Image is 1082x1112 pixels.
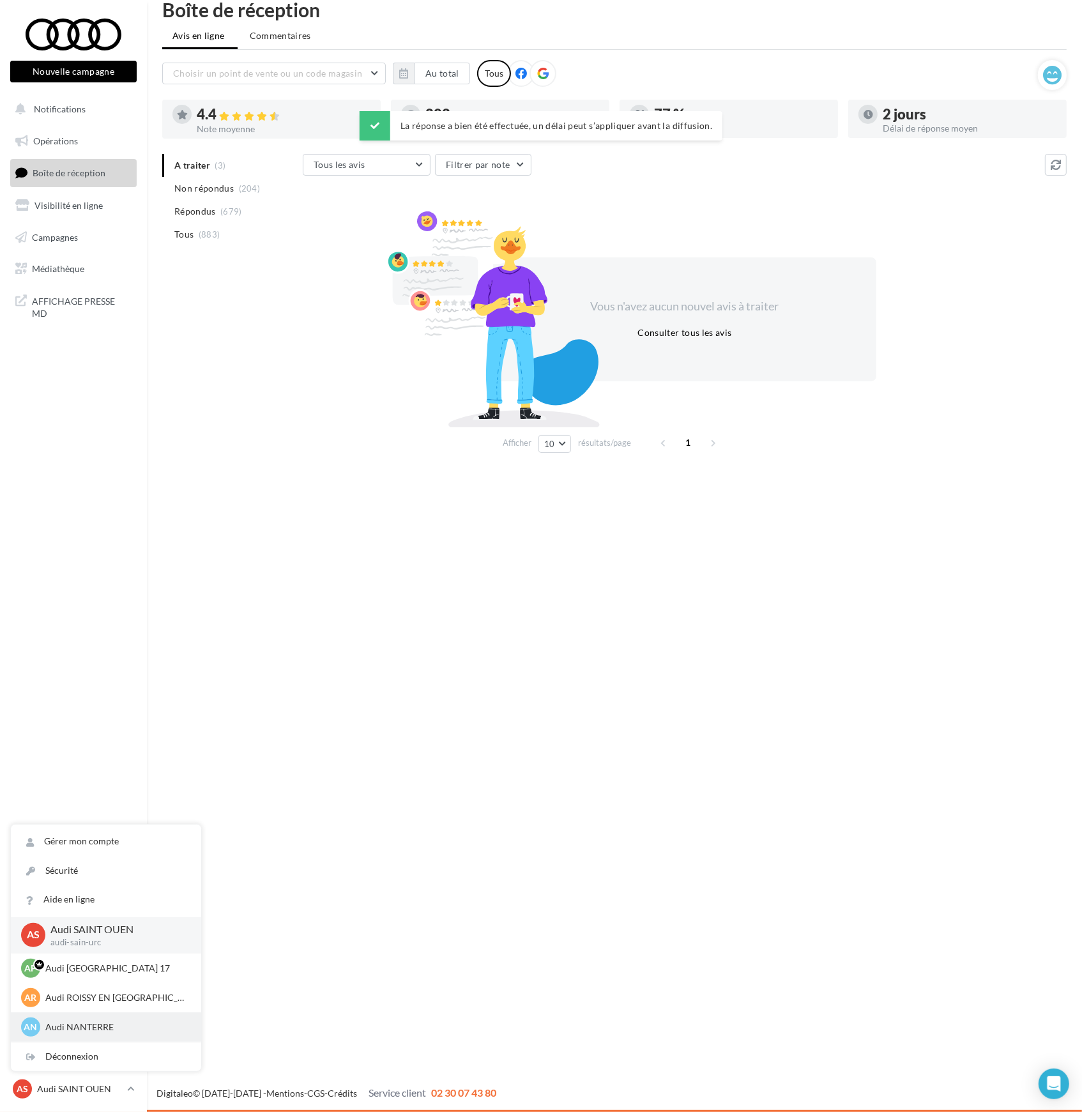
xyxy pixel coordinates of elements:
[360,111,722,141] div: La réponse a bien été effectuée, un délai peut s’appliquer avant la diffusion.
[435,154,531,176] button: Filtrer par note
[883,124,1056,133] div: Délai de réponse moyen
[25,991,37,1004] span: AR
[220,206,242,217] span: (679)
[156,1088,193,1099] a: Digitaleo
[8,96,134,123] button: Notifications
[174,205,216,218] span: Répondus
[45,962,186,975] p: Audi [GEOGRAPHIC_DATA] 17
[632,325,736,340] button: Consulter tous les avis
[34,103,86,114] span: Notifications
[11,1042,201,1071] div: Déconnexion
[25,962,37,975] span: AP
[8,287,139,325] a: AFFICHAGE PRESSE MD
[34,200,103,211] span: Visibilité en ligne
[37,1083,122,1095] p: Audi SAINT OUEN
[654,124,828,133] div: Taux de réponse
[8,159,139,187] a: Boîte de réception
[575,298,795,315] div: Vous n'avez aucun nouvel avis à traiter
[24,1021,38,1033] span: AN
[173,68,362,79] span: Choisir un point de vente ou un code magasin
[174,182,234,195] span: Non répondus
[11,857,201,885] a: Sécurité
[1039,1069,1069,1099] div: Open Intercom Messenger
[45,1021,186,1033] p: Audi NANTERRE
[10,61,137,82] button: Nouvelle campagne
[883,107,1056,121] div: 2 jours
[27,928,40,943] span: AS
[50,922,181,937] p: Audi SAINT OUEN
[303,154,431,176] button: Tous les avis
[538,435,571,453] button: 10
[544,439,555,449] span: 10
[425,107,599,121] div: 202
[197,125,370,133] div: Note moyenne
[11,827,201,856] a: Gérer mon compte
[239,183,261,194] span: (204)
[678,432,699,453] span: 1
[8,128,139,155] a: Opérations
[174,228,194,241] span: Tous
[393,63,470,84] button: Au total
[50,937,181,948] p: audi-sain-urc
[197,107,370,122] div: 4.4
[250,29,311,42] span: Commentaires
[33,167,105,178] span: Boîte de réception
[328,1088,357,1099] a: Crédits
[8,224,139,251] a: Campagnes
[156,1088,496,1099] span: © [DATE]-[DATE] - - -
[17,1083,28,1095] span: AS
[477,60,511,87] div: Tous
[32,231,78,242] span: Campagnes
[503,437,531,449] span: Afficher
[162,63,386,84] button: Choisir un point de vente ou un code magasin
[314,159,365,170] span: Tous les avis
[369,1086,426,1099] span: Service client
[32,263,84,274] span: Médiathèque
[33,135,78,146] span: Opérations
[578,437,631,449] span: résultats/page
[266,1088,304,1099] a: Mentions
[307,1088,324,1099] a: CGS
[8,192,139,219] a: Visibilité en ligne
[199,229,220,240] span: (883)
[415,63,470,84] button: Au total
[32,293,132,320] span: AFFICHAGE PRESSE MD
[45,991,186,1004] p: Audi ROISSY EN [GEOGRAPHIC_DATA]
[10,1077,137,1101] a: AS Audi SAINT OUEN
[8,255,139,282] a: Médiathèque
[654,107,828,121] div: 77 %
[11,885,201,914] a: Aide en ligne
[431,1086,496,1099] span: 02 30 07 43 80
